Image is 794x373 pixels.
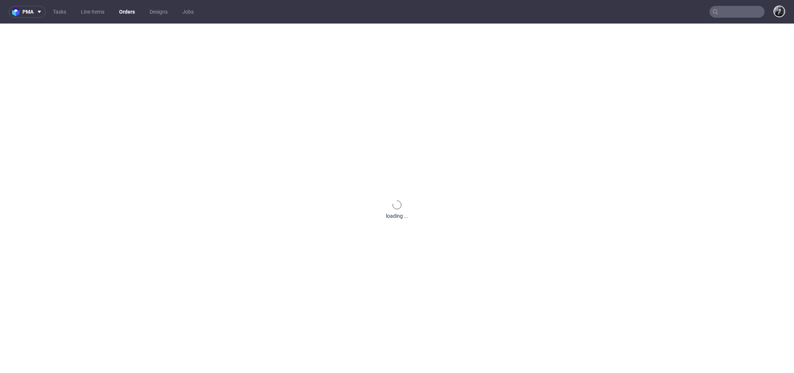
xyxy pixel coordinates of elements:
img: Philippe Dubuy [774,6,784,17]
span: pma [22,9,33,14]
a: Orders [115,6,139,18]
div: loading ... [386,212,408,220]
button: pma [9,6,46,18]
a: Line Items [76,6,109,18]
img: logo [12,8,22,16]
a: Tasks [49,6,71,18]
a: Jobs [178,6,198,18]
a: Designs [145,6,172,18]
